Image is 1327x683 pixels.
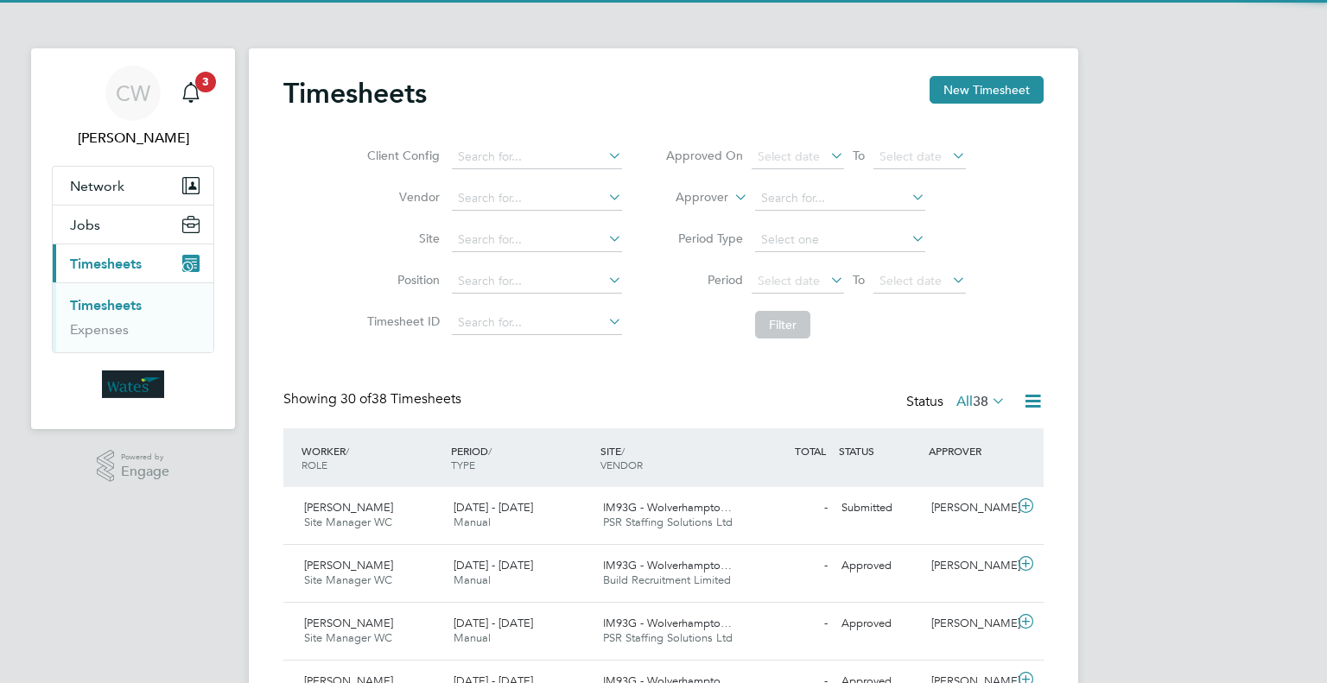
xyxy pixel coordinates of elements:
[116,82,150,104] span: CW
[362,148,440,163] label: Client Config
[121,450,169,465] span: Powered by
[304,558,393,572] span: [PERSON_NAME]
[924,494,1014,522] div: [PERSON_NAME]
[362,272,440,288] label: Position
[621,444,625,458] span: /
[362,313,440,329] label: Timesheet ID
[603,616,732,630] span: IM93G - Wolverhampto…
[665,272,743,288] label: Period
[924,610,1014,638] div: [PERSON_NAME]
[665,231,743,246] label: Period Type
[755,228,925,252] input: Select one
[53,282,213,352] div: Timesheets
[283,390,465,408] div: Showing
[53,206,213,243] button: Jobs
[340,390,461,408] span: 38 Timesheets
[362,189,440,205] label: Vendor
[195,72,216,92] span: 3
[304,630,392,645] span: Site Manager WC
[452,145,622,169] input: Search for...
[600,458,643,471] span: VENDOR
[488,444,492,458] span: /
[665,148,743,163] label: Approved On
[879,149,942,164] span: Select date
[53,244,213,282] button: Timesheets
[53,167,213,205] button: Network
[452,269,622,294] input: Search for...
[956,393,1006,410] label: All
[596,435,746,480] div: SITE
[973,393,988,410] span: 38
[603,630,733,645] span: PSR Staffing Solutions Ltd
[52,128,214,149] span: Chevel Wynter
[758,149,820,164] span: Select date
[304,500,393,515] span: [PERSON_NAME]
[835,494,924,522] div: Submitted
[304,616,393,630] span: [PERSON_NAME]
[454,630,491,645] span: Manual
[70,321,129,338] a: Expenses
[452,311,622,335] input: Search for...
[924,552,1014,580] div: [PERSON_NAME]
[603,500,732,515] span: IM93G - Wolverhampto…
[745,494,835,522] div: -
[297,435,447,480] div: WORKER
[879,273,942,288] span: Select date
[283,76,427,111] h2: Timesheets
[795,444,826,458] span: TOTAL
[451,458,475,471] span: TYPE
[102,370,164,398] img: wates-logo-retina.png
[603,515,733,529] span: PSR Staffing Solutions Ltd
[745,610,835,638] div: -
[174,66,208,121] a: 3
[340,390,371,408] span: 30 of
[745,552,835,580] div: -
[52,66,214,149] a: CW[PERSON_NAME]
[755,187,925,211] input: Search for...
[454,616,533,630] span: [DATE] - [DATE]
[121,465,169,479] span: Engage
[70,256,142,272] span: Timesheets
[758,273,820,288] span: Select date
[755,311,810,338] button: Filter
[454,572,491,587] span: Manual
[603,572,731,587] span: Build Recruitment Limited
[31,48,235,429] nav: Main navigation
[848,269,870,291] span: To
[304,515,392,529] span: Site Manager WC
[52,370,214,398] a: Go to home page
[835,435,924,466] div: STATUS
[835,552,924,580] div: Approved
[97,450,170,483] a: Powered byEngage
[454,500,533,515] span: [DATE] - [DATE]
[70,297,142,313] a: Timesheets
[452,187,622,211] input: Search for...
[651,189,728,206] label: Approver
[362,231,440,246] label: Site
[302,458,327,471] span: ROLE
[452,228,622,252] input: Search for...
[924,435,1014,466] div: APPROVER
[447,435,596,480] div: PERIOD
[70,178,124,194] span: Network
[835,610,924,638] div: Approved
[304,572,392,587] span: Site Manager WC
[70,217,100,233] span: Jobs
[603,558,732,572] span: IM93G - Wolverhampto…
[848,144,870,167] span: To
[906,390,1009,414] div: Status
[454,515,491,529] span: Manual
[346,444,349,458] span: /
[454,558,533,572] span: [DATE] - [DATE]
[930,76,1044,104] button: New Timesheet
